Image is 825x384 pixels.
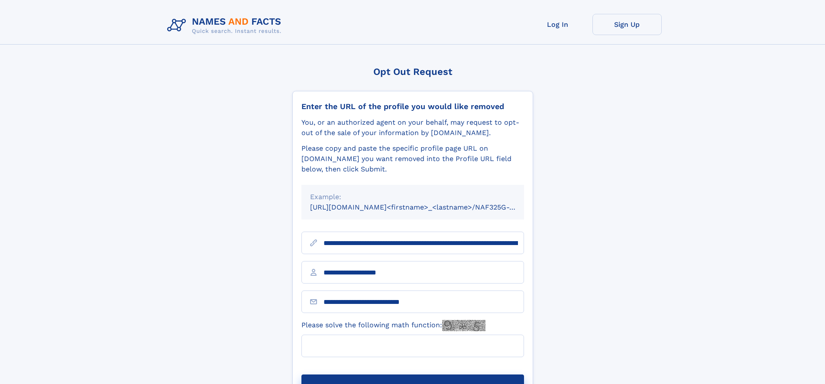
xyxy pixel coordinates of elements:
a: Log In [523,14,592,35]
div: Enter the URL of the profile you would like removed [301,102,524,111]
div: Opt Out Request [292,66,533,77]
div: You, or an authorized agent on your behalf, may request to opt-out of the sale of your informatio... [301,117,524,138]
div: Example: [310,192,515,202]
img: Logo Names and Facts [164,14,288,37]
div: Please copy and paste the specific profile page URL on [DOMAIN_NAME] you want removed into the Pr... [301,143,524,174]
small: [URL][DOMAIN_NAME]<firstname>_<lastname>/NAF325G-xxxxxxxx [310,203,540,211]
label: Please solve the following math function: [301,320,485,331]
a: Sign Up [592,14,662,35]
